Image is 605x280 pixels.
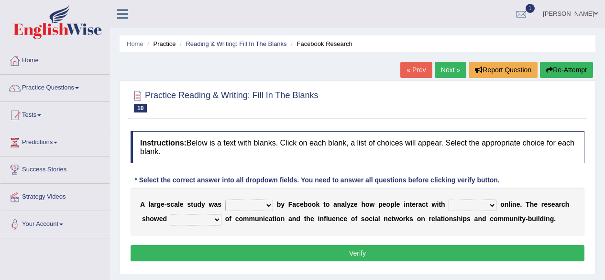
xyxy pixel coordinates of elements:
[365,215,369,223] b: o
[0,184,110,208] a: Strategy Videos
[500,201,505,208] b: o
[395,201,396,208] b: l
[526,201,530,208] b: T
[409,215,413,223] b: s
[318,215,320,223] b: i
[517,201,520,208] b: e
[154,201,156,208] b: r
[0,157,110,180] a: Success Stories
[396,201,400,208] b: e
[445,215,449,223] b: o
[304,201,308,208] b: b
[437,201,439,208] b: i
[544,201,548,208] b: e
[361,215,365,223] b: s
[441,201,445,208] b: h
[0,129,110,153] a: Predictions
[288,201,293,208] b: F
[150,215,154,223] b: o
[281,201,285,208] b: y
[167,201,171,208] b: s
[561,201,565,208] b: c
[341,201,345,208] b: a
[161,201,165,208] b: e
[365,201,370,208] b: o
[159,215,163,223] b: e
[510,201,512,208] b: i
[328,215,332,223] b: u
[263,215,265,223] b: i
[526,4,535,13] span: 1
[277,201,281,208] b: b
[498,215,504,223] b: m
[504,215,509,223] b: m
[347,201,351,208] b: y
[544,215,546,223] b: i
[288,39,352,48] li: Facebook Research
[482,215,486,223] b: d
[186,40,286,47] a: Reading & Writing: Fill In The Blanks
[343,215,347,223] b: e
[392,215,394,223] b: t
[146,215,150,223] b: h
[163,215,167,223] b: d
[370,201,375,208] b: w
[548,201,551,208] b: s
[429,215,431,223] b: r
[273,215,275,223] b: t
[522,215,526,223] b: y
[490,215,494,223] b: c
[355,215,357,223] b: f
[400,62,432,78] a: « Prev
[439,201,441,208] b: t
[235,215,239,223] b: c
[0,75,110,99] a: Practice Questions
[229,215,231,223] b: f
[512,201,517,208] b: n
[255,215,259,223] b: u
[333,201,337,208] b: a
[197,201,201,208] b: d
[461,215,463,223] b: i
[0,47,110,71] a: Home
[467,215,471,223] b: s
[494,215,498,223] b: o
[351,201,354,208] b: z
[150,201,154,208] b: a
[174,201,178,208] b: a
[538,215,540,223] b: l
[404,201,406,208] b: i
[243,215,249,223] b: m
[388,215,392,223] b: e
[187,201,191,208] b: s
[214,201,218,208] b: a
[478,215,482,223] b: n
[443,215,445,223] b: i
[131,245,584,261] button: Verify
[288,215,292,223] b: a
[449,215,453,223] b: n
[296,201,300,208] b: c
[421,215,425,223] b: n
[540,215,544,223] b: d
[416,201,418,208] b: r
[520,215,522,223] b: t
[148,201,150,208] b: l
[518,215,520,223] b: i
[306,215,310,223] b: h
[165,201,167,208] b: -
[526,215,528,223] b: -
[432,201,437,208] b: w
[406,215,409,223] b: k
[140,201,145,208] b: A
[145,39,176,48] li: Practice
[390,201,395,208] b: p
[384,215,388,223] b: n
[345,201,347,208] b: l
[426,201,428,208] b: t
[469,62,538,78] button: Report Question
[437,215,441,223] b: a
[310,215,314,223] b: e
[559,201,561,208] b: r
[441,215,443,223] b: t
